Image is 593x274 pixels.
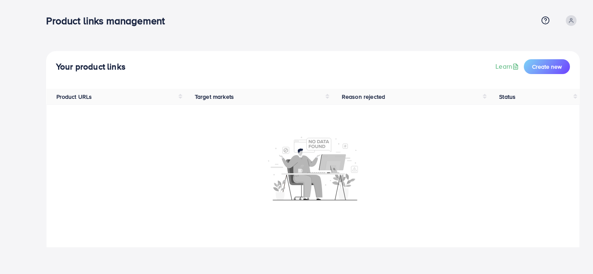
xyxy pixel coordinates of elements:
span: Create new [532,63,562,71]
h4: Your product links [56,62,126,72]
a: Learn [495,62,521,71]
button: Create new [524,59,570,74]
h3: Product links management [46,15,171,27]
img: No account [268,136,358,200]
span: Status [499,93,516,101]
span: Target markets [195,93,234,101]
span: Product URLs [56,93,92,101]
span: Reason rejected [342,93,385,101]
